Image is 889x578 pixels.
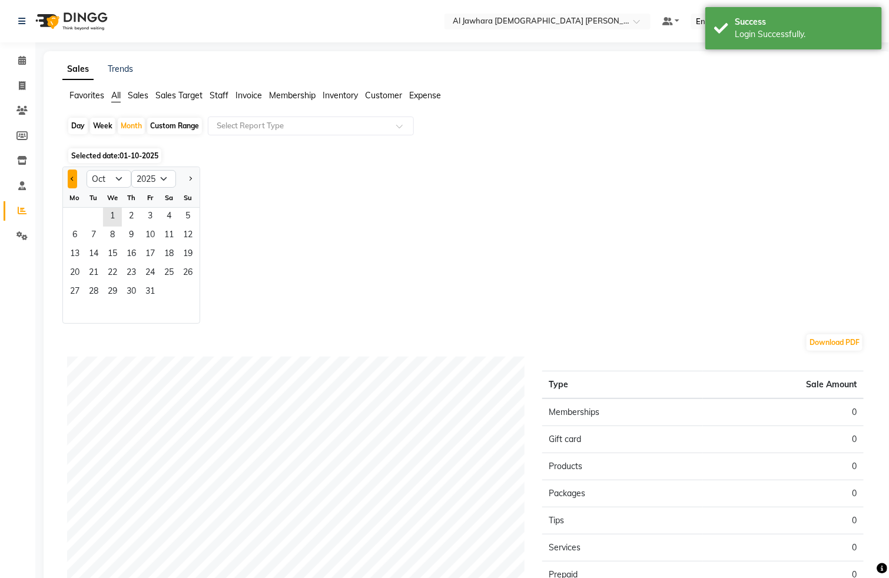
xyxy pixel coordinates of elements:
span: Favorites [69,90,104,101]
span: 28 [84,283,103,302]
div: Sunday, October 12, 2025 [178,227,197,245]
div: Monday, October 20, 2025 [65,264,84,283]
td: 0 [703,480,864,507]
div: Month [118,118,145,134]
span: 19 [178,245,197,264]
span: 20 [65,264,84,283]
span: 8 [103,227,122,245]
img: logo [30,5,111,38]
td: Tips [542,507,703,534]
span: 27 [65,283,84,302]
span: 4 [160,208,178,227]
span: All [111,90,121,101]
span: 01-10-2025 [120,151,158,160]
td: 0 [703,398,864,426]
div: Thursday, October 23, 2025 [122,264,141,283]
div: Thursday, October 2, 2025 [122,208,141,227]
div: Saturday, October 25, 2025 [160,264,178,283]
td: 0 [703,426,864,453]
button: Previous month [68,170,77,188]
div: Monday, October 13, 2025 [65,245,84,264]
div: Tuesday, October 14, 2025 [84,245,103,264]
span: 13 [65,245,84,264]
span: 29 [103,283,122,302]
td: Packages [542,480,703,507]
span: 22 [103,264,122,283]
div: Friday, October 17, 2025 [141,245,160,264]
div: Tuesday, October 28, 2025 [84,283,103,302]
span: Selected date: [68,148,161,163]
div: Week [90,118,115,134]
div: Saturday, October 18, 2025 [160,245,178,264]
div: We [103,188,122,207]
div: Custom Range [147,118,202,134]
div: Wednesday, October 29, 2025 [103,283,122,302]
div: Friday, October 24, 2025 [141,264,160,283]
td: Services [542,534,703,562]
span: 14 [84,245,103,264]
div: Wednesday, October 15, 2025 [103,245,122,264]
span: 2 [122,208,141,227]
div: Day [68,118,88,134]
span: 6 [65,227,84,245]
span: 5 [178,208,197,227]
div: Friday, October 10, 2025 [141,227,160,245]
span: 10 [141,227,160,245]
div: Login Successfully. [735,28,873,41]
span: Invoice [235,90,262,101]
div: Tuesday, October 21, 2025 [84,264,103,283]
th: Sale Amount [703,371,864,399]
span: 1 [103,208,122,227]
span: Expense [409,90,441,101]
select: Select month [87,170,131,188]
div: Mo [65,188,84,207]
a: Sales [62,59,94,80]
div: Monday, October 27, 2025 [65,283,84,302]
td: 0 [703,507,864,534]
div: Tuesday, October 7, 2025 [84,227,103,245]
div: Fr [141,188,160,207]
span: 25 [160,264,178,283]
td: Memberships [542,398,703,426]
div: Wednesday, October 1, 2025 [103,208,122,227]
div: Sa [160,188,178,207]
span: 21 [84,264,103,283]
a: Trends [108,64,133,74]
div: Saturday, October 11, 2025 [160,227,178,245]
th: Type [542,371,703,399]
span: 9 [122,227,141,245]
div: Friday, October 31, 2025 [141,283,160,302]
td: Gift card [542,426,703,453]
span: 3 [141,208,160,227]
div: Saturday, October 4, 2025 [160,208,178,227]
span: 12 [178,227,197,245]
span: Staff [210,90,228,101]
span: 7 [84,227,103,245]
div: Friday, October 3, 2025 [141,208,160,227]
td: Products [542,453,703,480]
span: 31 [141,283,160,302]
span: 17 [141,245,160,264]
span: Customer [365,90,402,101]
div: Tu [84,188,103,207]
td: 0 [703,534,864,562]
span: 30 [122,283,141,302]
div: Wednesday, October 22, 2025 [103,264,122,283]
div: Sunday, October 19, 2025 [178,245,197,264]
span: Sales [128,90,148,101]
div: Th [122,188,141,207]
span: 26 [178,264,197,283]
span: 11 [160,227,178,245]
span: 16 [122,245,141,264]
div: Monday, October 6, 2025 [65,227,84,245]
button: Next month [185,170,195,188]
span: Sales Target [155,90,203,101]
td: 0 [703,453,864,480]
div: Thursday, October 30, 2025 [122,283,141,302]
div: Thursday, October 9, 2025 [122,227,141,245]
div: Thursday, October 16, 2025 [122,245,141,264]
button: Download PDF [807,334,863,351]
div: Sunday, October 26, 2025 [178,264,197,283]
div: Sunday, October 5, 2025 [178,208,197,227]
select: Select year [131,170,176,188]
